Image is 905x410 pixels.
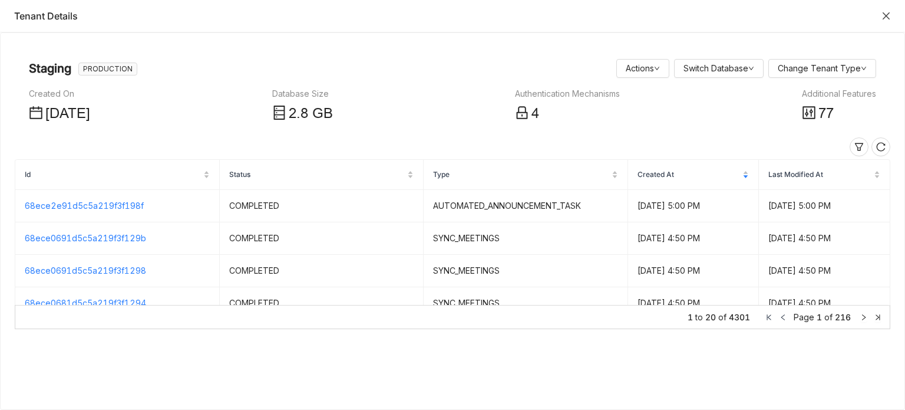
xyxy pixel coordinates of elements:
[531,106,539,122] span: 4
[424,287,628,320] td: SYNC_MEETINGS
[688,311,693,324] span: 1
[616,59,669,78] button: Actions
[683,63,754,73] a: Switch Database
[628,287,759,320] td: [DATE] 4:50 PM
[705,311,716,324] span: 20
[272,87,333,100] div: Database Size
[628,190,759,222] td: [DATE] 5:00 PM
[220,287,424,320] td: COMPLETED
[835,312,851,322] span: 216
[14,9,876,22] div: Tenant Details
[424,255,628,287] td: SYNC_MEETINGS
[424,190,628,222] td: AUTOMATED_ANNOUNCEMENT_TASK
[628,222,759,255] td: [DATE] 4:50 PM
[289,106,296,122] span: 2
[29,59,71,78] nz-page-header-title: Staging
[25,265,146,275] a: 68ece0691d5c5a219f3f1298
[759,255,890,287] td: [DATE] 4:50 PM
[674,59,764,78] button: Switch Database
[794,312,814,322] span: Page
[25,201,144,211] a: 68ece2e91d5c5a219f3f198f
[759,287,890,320] td: [DATE] 4:50 PM
[424,222,628,255] td: SYNC_MEETINGS
[78,63,137,76] nz-tag: PRODUCTION
[759,190,890,222] td: [DATE] 5:00 PM
[824,312,833,322] span: of
[817,312,822,322] span: 1
[628,255,759,287] td: [DATE] 4:50 PM
[220,222,424,255] td: COMPLETED
[778,63,867,73] a: Change Tenant Type
[695,311,703,324] span: to
[220,255,424,287] td: COMPLETED
[45,106,90,122] span: [DATE]
[718,311,726,324] span: of
[220,190,424,222] td: COMPLETED
[802,87,876,100] div: Additional Features
[25,233,146,243] a: 68ece0691d5c5a219f3f129b
[296,106,333,122] span: .8 GB
[881,11,891,21] button: Close
[768,59,876,78] button: Change Tenant Type
[515,87,620,100] div: Authentication Mechanisms
[25,298,146,308] a: 68ece0681d5c5a219f3f1294
[818,106,834,122] span: 77
[626,63,660,73] a: Actions
[29,87,90,100] div: Created On
[729,311,750,324] span: 4301
[759,222,890,255] td: [DATE] 4:50 PM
